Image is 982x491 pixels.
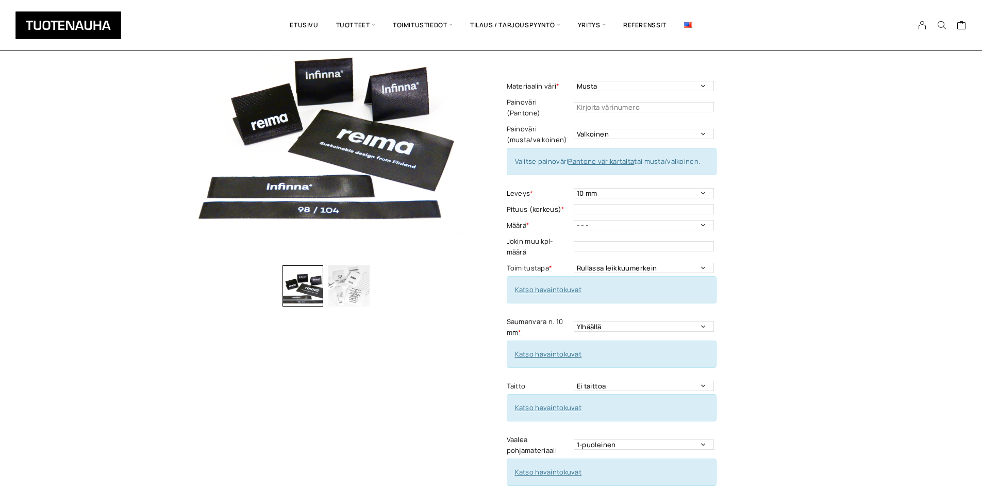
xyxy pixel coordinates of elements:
label: Vaalea pohjamateriaali [507,434,571,456]
label: Toimitustapa [507,263,571,274]
label: Taitto [507,381,571,392]
label: Leveys [507,188,571,199]
a: My Account [912,21,933,30]
a: Pantone värikartalta [568,157,634,166]
input: Kirjoita värinumero [574,102,714,112]
label: Materiaalin väri [507,81,571,92]
span: Tuotteet [327,8,384,43]
span: Yritys [569,8,614,43]
label: Saumanvara n. 10 mm [507,316,571,338]
img: Tuotenauha Oy [15,11,121,39]
img: Ekologinen polyestersatiini 2 [328,265,370,307]
label: Pituus (korkeus) [507,204,571,215]
a: Katso havaintokuvat [515,403,582,412]
img: English [684,22,692,28]
label: Painoväri (musta/valkoinen) [507,124,571,145]
button: Search [932,21,952,30]
span: Toimitustiedot [384,8,461,43]
a: Referenssit [614,8,675,43]
a: Cart [957,20,967,32]
a: Katso havaintokuvat [515,467,582,477]
a: Katso havaintokuvat [515,285,582,294]
span: Tilaus / Tarjouspyyntö [461,8,569,43]
label: Jokin muu kpl-määrä [507,236,571,258]
span: Valitse painoväri tai musta/valkoinen. [515,157,701,166]
label: Painoväri (Pantone) [507,97,571,118]
a: Katso havaintokuvat [515,349,582,359]
label: Määrä [507,220,571,231]
a: Etusivu [281,8,327,43]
